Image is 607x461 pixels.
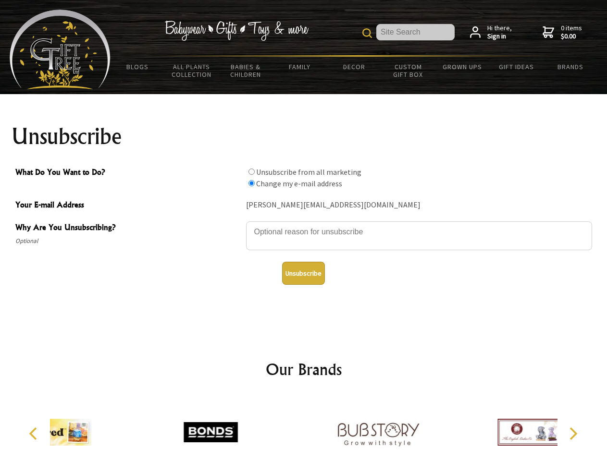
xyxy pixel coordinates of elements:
a: Family [273,57,327,77]
input: What Do You Want to Do? [248,180,255,186]
img: Babywear - Gifts - Toys & more [164,21,309,41]
strong: $0.00 [561,32,582,41]
div: [PERSON_NAME][EMAIL_ADDRESS][DOMAIN_NAME] [246,198,592,213]
button: Previous [24,423,45,444]
img: Babyware - Gifts - Toys and more... [10,10,111,89]
a: Custom Gift Box [381,57,435,85]
span: Why Are You Unsubscribing? [15,221,241,235]
input: What Do You Want to Do? [248,169,255,175]
a: BLOGS [111,57,165,77]
span: 0 items [561,24,582,41]
strong: Sign in [487,32,512,41]
span: What Do You Want to Do? [15,166,241,180]
label: Change my e-mail address [256,179,342,188]
a: Decor [327,57,381,77]
span: Hi there, [487,24,512,41]
span: Optional [15,235,241,247]
button: Unsubscribe [282,262,325,285]
button: Next [562,423,583,444]
a: Babies & Children [219,57,273,85]
a: 0 items$0.00 [543,24,582,41]
a: Grown Ups [435,57,489,77]
img: product search [362,28,372,38]
h1: Unsubscribe [12,125,596,148]
a: Hi there,Sign in [470,24,512,41]
a: Brands [544,57,598,77]
a: All Plants Collection [165,57,219,85]
a: Gift Ideas [489,57,544,77]
label: Unsubscribe from all marketing [256,167,361,177]
span: Your E-mail Address [15,199,241,213]
h2: Our Brands [19,358,588,381]
input: Site Search [376,24,455,40]
textarea: Why Are You Unsubscribing? [246,221,592,250]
